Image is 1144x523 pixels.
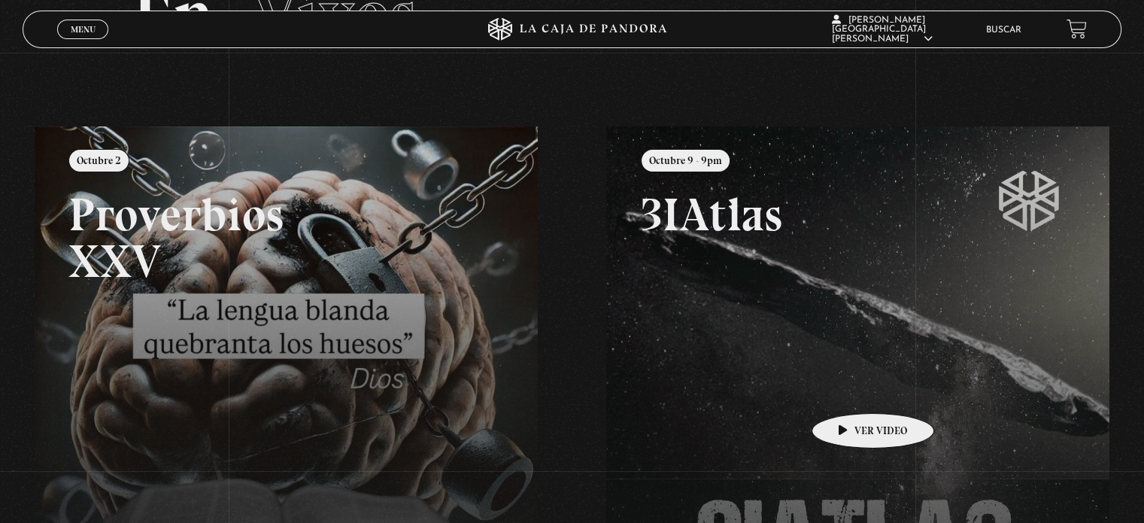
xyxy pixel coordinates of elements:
span: Cerrar [65,38,101,48]
span: [PERSON_NAME][GEOGRAPHIC_DATA][PERSON_NAME] [832,16,933,44]
span: Menu [71,25,96,34]
a: View your shopping cart [1067,19,1087,39]
a: Buscar [986,26,1021,35]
